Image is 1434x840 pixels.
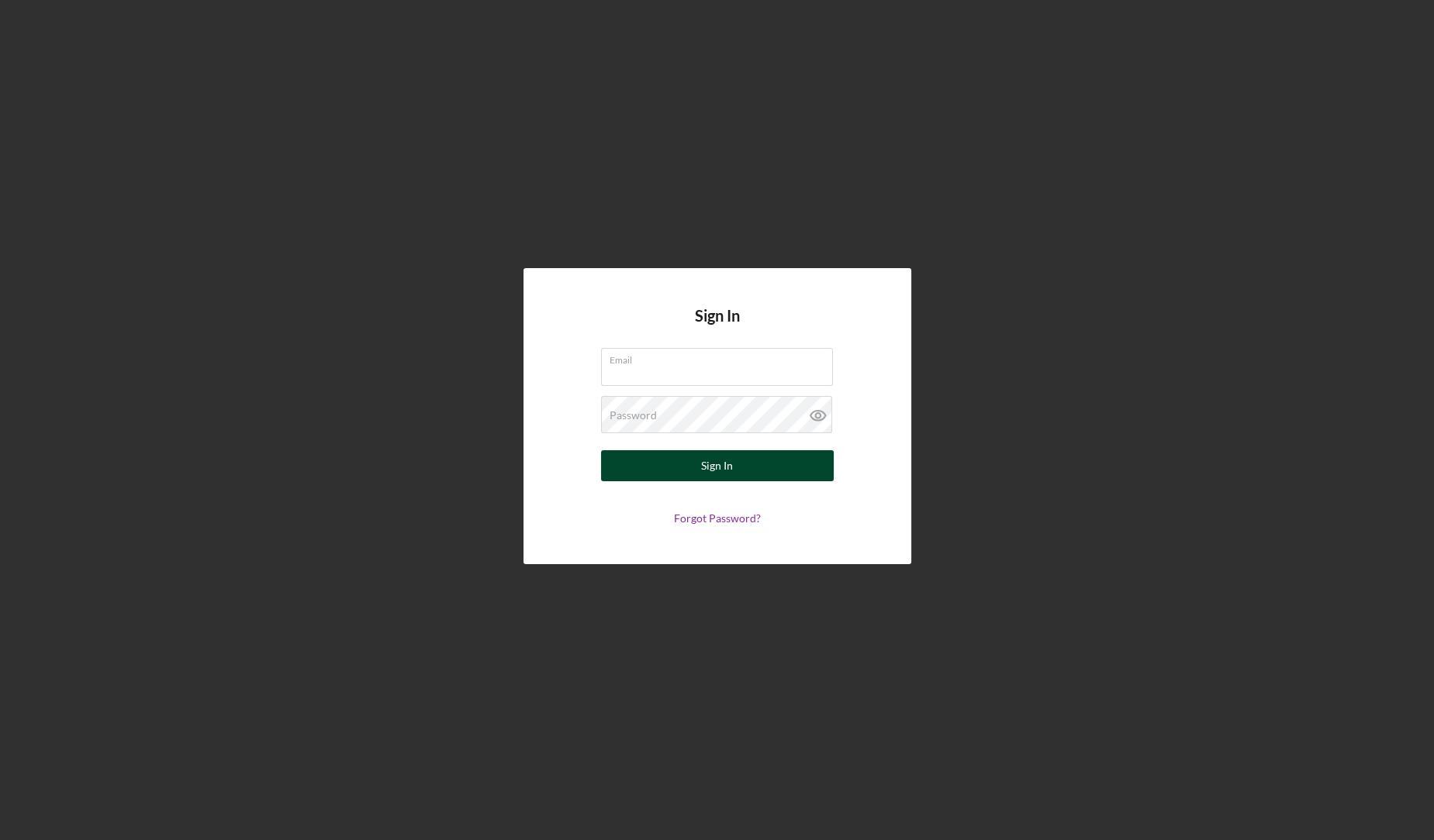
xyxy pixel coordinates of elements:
[610,409,657,422] label: Password
[601,450,834,481] button: Sign In
[610,349,833,366] label: Email
[701,450,733,481] div: Sign In
[695,307,740,348] h4: Sign In
[674,511,761,525] a: Forgot Password?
